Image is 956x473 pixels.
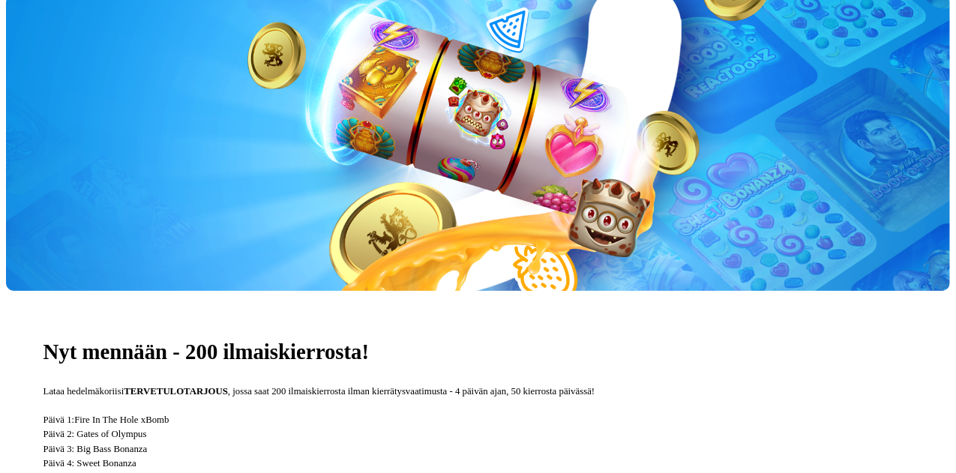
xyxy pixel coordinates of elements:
[74,415,169,425] span: Fire In The Hole xBomb
[43,413,913,471] p: Päivä 1: Päivä 2: Gates of Olympus Päivä 3: Big Bass Bonanza Päivä 4: Sweet Bonanza
[43,385,913,399] p: Lataa hedelmäkoriisi , jossa saat 200 ilmaiskierrosta ilman kierrätysvaatimusta - 4 päivän ajan, ...
[43,339,913,365] h1: Nyt mennään - 200 ilmaiskierrosta!
[124,386,228,397] strong: TERVETULOTARJOUS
